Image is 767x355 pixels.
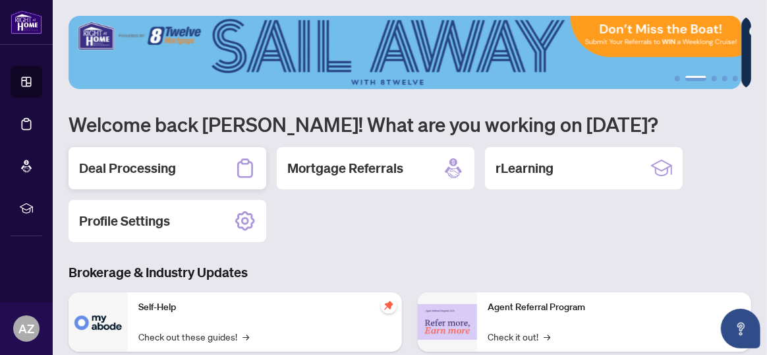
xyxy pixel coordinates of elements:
[722,76,727,81] button: 4
[418,304,477,340] img: Agent Referral Program
[138,329,249,344] a: Check out these guides!→
[11,10,42,34] img: logo
[79,159,176,177] h2: Deal Processing
[685,76,706,81] button: 2
[712,76,717,81] button: 3
[381,298,397,313] span: pushpin
[488,329,550,344] a: Check it out!→
[733,76,738,81] button: 5
[69,263,751,282] h3: Brokerage & Industry Updates
[138,300,391,315] p: Self-Help
[69,16,741,89] img: Slide 1
[242,329,249,344] span: →
[488,300,741,315] p: Agent Referral Program
[721,309,760,348] button: Open asap
[18,319,34,338] span: AZ
[69,292,128,352] img: Self-Help
[544,329,550,344] span: →
[69,112,751,137] h1: Welcome back [PERSON_NAME]! What are you working on [DATE]?
[675,76,680,81] button: 1
[496,159,554,177] h2: rLearning
[287,159,403,177] h2: Mortgage Referrals
[79,212,170,230] h2: Profile Settings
